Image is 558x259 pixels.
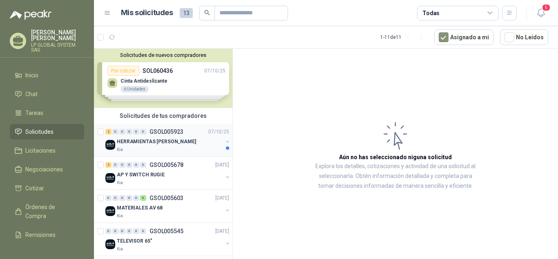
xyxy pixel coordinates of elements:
[208,128,229,136] p: 07/10/25
[215,194,229,202] p: [DATE]
[97,52,229,58] button: Solicitudes de nuevos compradores
[140,195,146,201] div: 6
[150,228,183,234] p: GSOL005545
[112,129,118,135] div: 0
[119,195,125,201] div: 0
[105,193,231,219] a: 0 0 0 0 0 6 GSOL005603[DATE] Company LogoMATERIALES AV 68Kia
[112,195,118,201] div: 0
[434,29,493,45] button: Asignado a mi
[112,162,118,168] div: 0
[117,138,196,146] p: HERRAMIENTAS [PERSON_NAME]
[542,4,551,11] span: 5
[94,108,232,124] div: Solicitudes de tus compradores
[112,228,118,234] div: 0
[25,90,38,99] span: Chat
[117,171,165,179] p: AP Y SWITCH RUGIE
[533,6,548,20] button: 5
[105,140,115,150] img: Company Logo
[105,228,112,234] div: 0
[10,124,84,140] a: Solicitudes
[10,143,84,158] a: Licitaciones
[117,246,123,252] p: Kia
[150,129,183,135] p: GSOL005923
[25,165,63,174] span: Negociaciones
[25,127,54,136] span: Solicitudes
[126,195,132,201] div: 0
[215,161,229,169] p: [DATE]
[133,129,139,135] div: 0
[25,230,56,239] span: Remisiones
[150,162,183,168] p: GSOL005678
[126,129,132,135] div: 0
[31,29,84,41] p: [PERSON_NAME] [PERSON_NAME]
[105,127,231,153] a: 2 0 0 0 0 0 GSOL00592307/10/25 Company LogoHERRAMIENTAS [PERSON_NAME]Kia
[94,49,232,108] div: Solicitudes de nuevos compradoresPor cotizarSOL06043607/10/25 Cinta Antideslizante6 UnidadesPor c...
[339,153,452,162] h3: Aún no has seleccionado niguna solicitud
[119,129,125,135] div: 0
[10,227,84,243] a: Remisiones
[180,8,193,18] span: 13
[117,237,152,245] p: TELEVISOR 65"
[500,29,548,45] button: No Leídos
[105,160,231,186] a: 2 0 0 0 0 0 GSOL005678[DATE] Company LogoAP Y SWITCH RUGIEKia
[126,162,132,168] div: 0
[105,195,112,201] div: 0
[315,162,476,191] p: Explora los detalles, cotizaciones y actividad de una solicitud al seleccionarla. Obtén informaci...
[140,129,146,135] div: 0
[140,228,146,234] div: 0
[140,162,146,168] div: 0
[105,206,115,216] img: Company Logo
[25,184,44,193] span: Cotizar
[119,162,125,168] div: 0
[133,162,139,168] div: 0
[204,10,210,16] span: search
[126,228,132,234] div: 0
[10,86,84,102] a: Chat
[10,105,84,121] a: Tareas
[25,71,38,80] span: Inicio
[117,213,123,219] p: Kia
[121,7,173,19] h1: Mis solicitudes
[117,146,123,153] p: Kia
[215,227,229,235] p: [DATE]
[422,9,440,18] div: Todas
[380,31,428,44] div: 1 - 11 de 11
[31,43,84,52] p: LP GLOBAL SYSTEM SAS
[105,173,115,183] img: Company Logo
[117,180,123,186] p: Kia
[10,68,84,83] a: Inicio
[105,162,112,168] div: 2
[25,203,76,221] span: Órdenes de Compra
[10,162,84,177] a: Negociaciones
[10,180,84,196] a: Cotizar
[119,228,125,234] div: 0
[133,228,139,234] div: 0
[105,129,112,135] div: 2
[25,108,43,117] span: Tareas
[117,204,163,212] p: MATERIALES AV 68
[10,10,51,20] img: Logo peakr
[105,226,231,252] a: 0 0 0 0 0 0 GSOL005545[DATE] Company LogoTELEVISOR 65"Kia
[10,199,84,224] a: Órdenes de Compra
[105,239,115,249] img: Company Logo
[25,146,56,155] span: Licitaciones
[150,195,183,201] p: GSOL005603
[133,195,139,201] div: 0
